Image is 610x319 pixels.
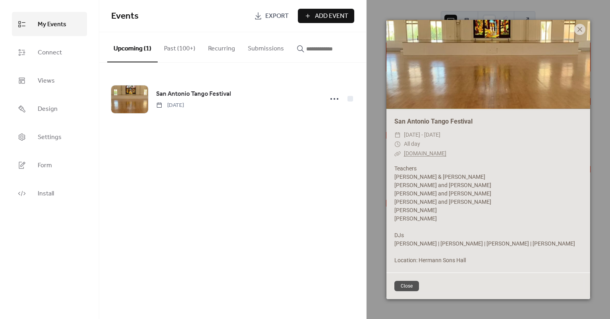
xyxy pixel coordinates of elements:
button: Close [394,281,419,291]
a: Export [248,9,295,23]
div: Teachers [PERSON_NAME] & [PERSON_NAME] [PERSON_NAME] and [PERSON_NAME] [PERSON_NAME] and [PERSON_... [386,164,590,265]
span: Form [38,159,52,172]
div: ​ [394,149,401,159]
button: Upcoming (1) [107,32,158,62]
a: Design [12,97,87,121]
a: Install [12,181,87,205]
span: Settings [38,131,62,143]
a: [DOMAIN_NAME] [404,150,446,157]
span: All day [404,139,420,149]
div: ​ [394,130,401,140]
a: Connect [12,40,87,64]
a: Views [12,68,87,93]
span: Views [38,75,55,87]
span: My Events [38,18,66,31]
button: Submissions [241,32,290,62]
button: Past (100+) [158,32,202,62]
span: Add Event [315,12,348,21]
span: Install [38,188,54,200]
span: [DATE] - [DATE] [404,130,440,140]
a: San Antonio Tango Festival [394,118,473,125]
button: Recurring [202,32,241,62]
a: My Events [12,12,87,36]
span: [DATE] [156,101,184,110]
button: Add Event [298,9,354,23]
a: Settings [12,125,87,149]
div: ​ [394,139,401,149]
span: Export [265,12,289,21]
span: Events [111,8,139,25]
span: Connect [38,46,62,59]
a: San Antonio Tango Festival [156,89,231,99]
a: Form [12,153,87,177]
span: Design [38,103,58,115]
